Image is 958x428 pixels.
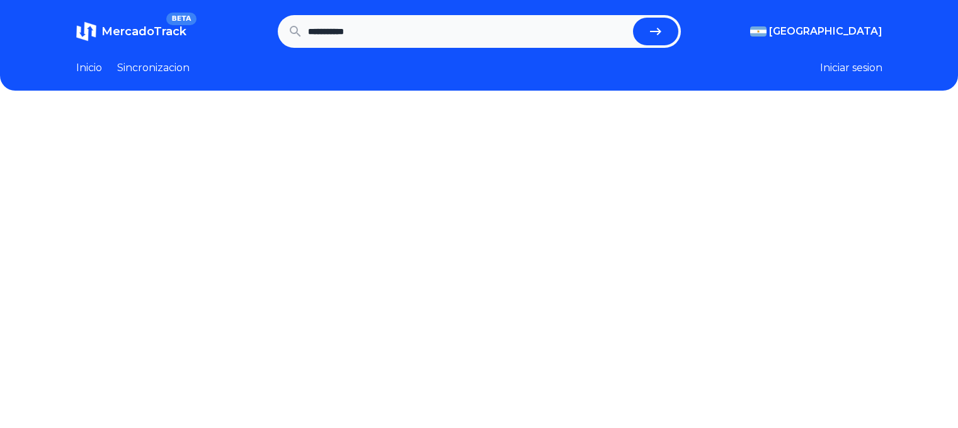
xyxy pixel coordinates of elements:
[76,60,102,76] a: Inicio
[101,25,186,38] span: MercadoTrack
[820,60,882,76] button: Iniciar sesion
[117,60,190,76] a: Sincronizacion
[166,13,196,25] span: BETA
[76,21,186,42] a: MercadoTrackBETA
[750,24,882,39] button: [GEOGRAPHIC_DATA]
[76,21,96,42] img: MercadoTrack
[769,24,882,39] span: [GEOGRAPHIC_DATA]
[750,26,767,37] img: Argentina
